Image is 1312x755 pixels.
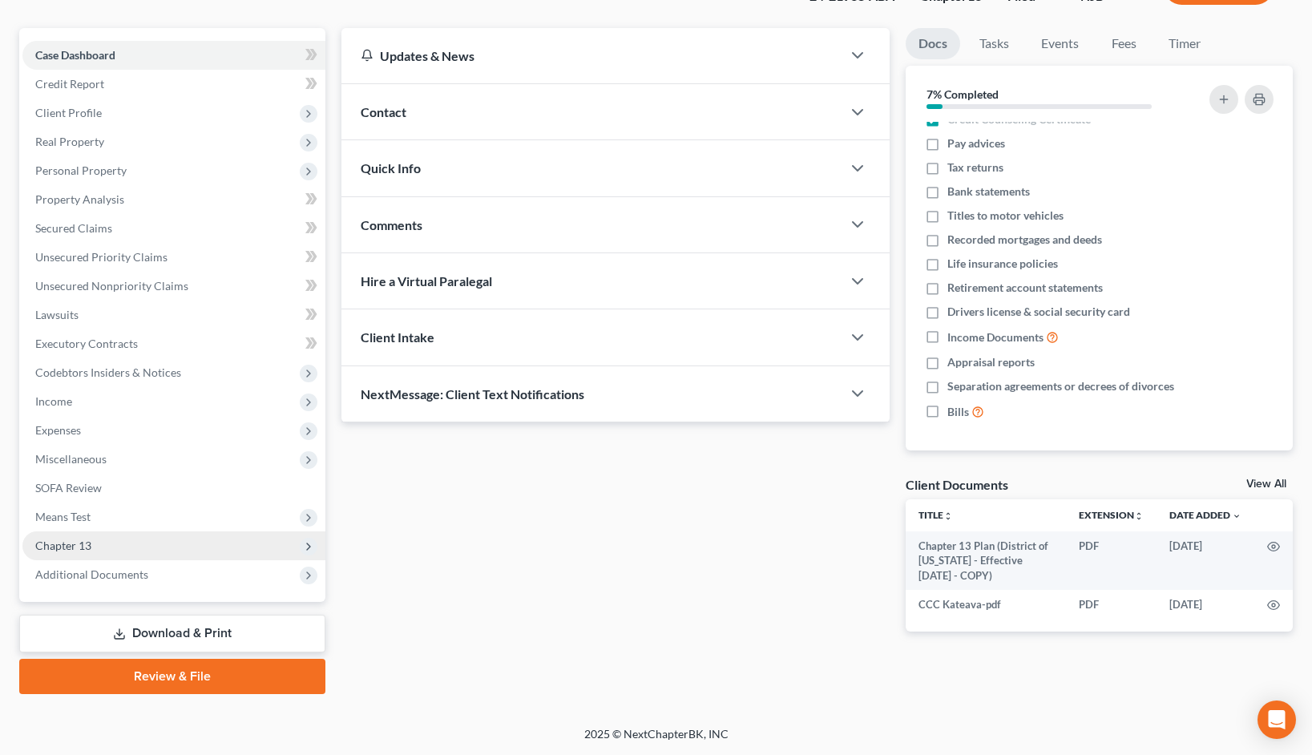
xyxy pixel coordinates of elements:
span: NextMessage: Client Text Notifications [361,386,584,402]
a: Review & File [19,659,325,694]
a: Extensionunfold_more [1079,509,1144,521]
a: View All [1246,478,1286,490]
span: Life insurance policies [947,256,1058,272]
a: Download & Print [19,615,325,652]
span: Bills [947,404,969,420]
a: SOFA Review [22,474,325,503]
a: Date Added expand_more [1169,509,1241,521]
span: Client Intake [361,329,434,345]
a: Credit Report [22,70,325,99]
a: Lawsuits [22,301,325,329]
div: 2025 © NextChapterBK, INC [200,726,1113,755]
i: unfold_more [1134,511,1144,521]
span: Means Test [35,510,91,523]
span: Codebtors Insiders & Notices [35,365,181,379]
a: Executory Contracts [22,329,325,358]
span: Expenses [35,423,81,437]
span: Executory Contracts [35,337,138,350]
i: expand_more [1232,511,1241,521]
span: Comments [361,217,422,232]
a: Unsecured Nonpriority Claims [22,272,325,301]
span: Tax returns [947,159,1003,176]
span: Credit Report [35,77,104,91]
span: Drivers license & social security card [947,304,1130,320]
a: Timer [1156,28,1213,59]
span: Quick Info [361,160,421,176]
div: Client Documents [906,476,1008,493]
span: Appraisal reports [947,354,1035,370]
span: Real Property [35,135,104,148]
a: Tasks [967,28,1022,59]
span: Secured Claims [35,221,112,235]
span: Titles to motor vehicles [947,208,1064,224]
a: Secured Claims [22,214,325,243]
span: Case Dashboard [35,48,115,62]
a: Titleunfold_more [918,509,953,521]
span: Client Profile [35,106,102,119]
span: Income Documents [947,329,1044,345]
span: Property Analysis [35,192,124,206]
span: Hire a Virtual Paralegal [361,273,492,289]
span: Separation agreements or decrees of divorces [947,378,1174,394]
span: Contact [361,104,406,119]
td: [DATE] [1157,531,1254,590]
td: Chapter 13 Plan (District of [US_STATE] - Effective [DATE] - COPY) [906,531,1066,590]
span: Chapter 13 [35,539,91,552]
span: Miscellaneous [35,452,107,466]
span: Personal Property [35,164,127,177]
strong: 7% Completed [926,87,999,101]
span: Lawsuits [35,308,79,321]
a: Events [1028,28,1092,59]
td: PDF [1066,590,1157,619]
span: Retirement account statements [947,280,1103,296]
span: Unsecured Nonpriority Claims [35,279,188,293]
a: Unsecured Priority Claims [22,243,325,272]
span: Pay advices [947,135,1005,151]
a: Docs [906,28,960,59]
td: [DATE] [1157,590,1254,619]
div: Open Intercom Messenger [1258,700,1296,739]
a: Property Analysis [22,185,325,214]
td: PDF [1066,531,1157,590]
div: Updates & News [361,47,822,64]
i: unfold_more [943,511,953,521]
span: SOFA Review [35,481,102,495]
td: CCC Kateava-pdf [906,590,1066,619]
a: Fees [1098,28,1149,59]
span: Additional Documents [35,567,148,581]
span: Bank statements [947,184,1030,200]
span: Recorded mortgages and deeds [947,232,1102,248]
a: Case Dashboard [22,41,325,70]
span: Unsecured Priority Claims [35,250,168,264]
span: Income [35,394,72,408]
